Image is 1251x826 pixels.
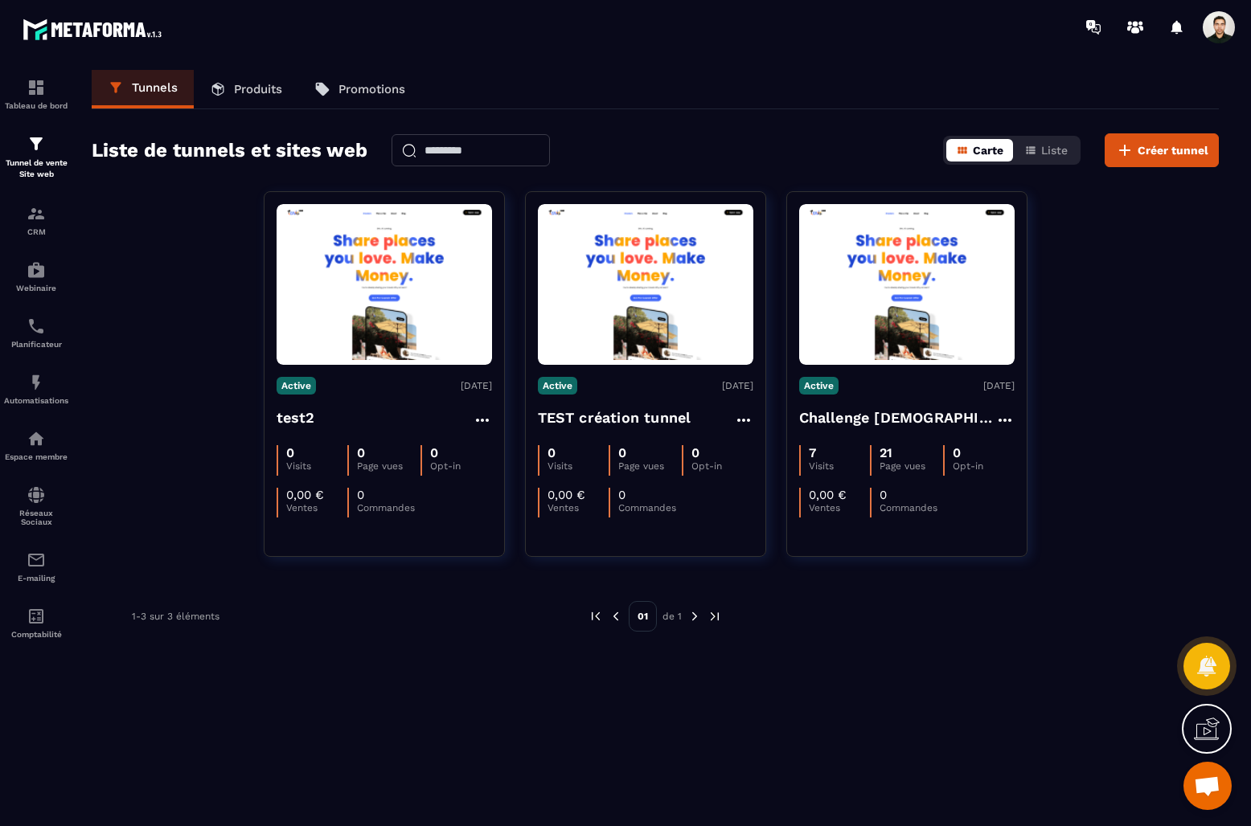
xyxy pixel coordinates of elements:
[880,445,892,460] p: 21
[4,284,68,292] p: Webinaire
[430,460,491,472] p: Opt-in
[27,317,46,336] img: scheduler
[357,502,418,513] p: Commandes
[809,488,847,502] p: 0,00 €
[538,209,753,361] img: image
[4,538,68,595] a: emailemailE-mailing
[27,204,46,223] img: formation
[4,509,68,526] p: Réseaux Sociaux
[538,377,577,395] p: Active
[1041,144,1068,157] span: Liste
[277,377,316,395] p: Active
[1183,762,1232,810] div: Ouvrir le chat
[4,227,68,236] p: CRM
[691,460,753,472] p: Opt-in
[618,445,626,460] p: 0
[23,14,167,44] img: logo
[92,70,194,108] a: Tunnels
[277,407,315,429] h4: test2
[799,209,1015,361] img: image
[4,122,68,192] a: formationformationTunnel de vente Site web
[4,396,68,405] p: Automatisations
[880,488,887,502] p: 0
[4,66,68,122] a: formationformationTableau de bord
[461,380,492,391] p: [DATE]
[618,460,682,472] p: Page vues
[357,488,364,502] p: 0
[277,209,492,361] img: image
[4,452,68,461] p: Espace membre
[1138,142,1208,158] span: Créer tunnel
[4,595,68,651] a: accountantaccountantComptabilité
[687,609,702,624] img: next
[92,134,367,166] h2: Liste de tunnels et sites web
[4,157,68,180] p: Tunnel de vente Site web
[953,445,961,460] p: 0
[548,460,609,472] p: Visits
[548,445,556,460] p: 0
[286,460,347,472] p: Visits
[27,260,46,280] img: automations
[609,609,623,624] img: prev
[662,610,682,623] p: de 1
[722,380,753,391] p: [DATE]
[973,144,1003,157] span: Carte
[809,445,816,460] p: 7
[4,630,68,639] p: Comptabilité
[27,550,46,570] img: email
[618,488,625,502] p: 0
[132,611,219,622] p: 1-3 sur 3 éléments
[809,460,870,472] p: Visits
[286,445,294,460] p: 0
[809,502,870,513] p: Ventes
[4,192,68,248] a: formationformationCRM
[4,305,68,361] a: schedulerschedulerPlanificateur
[27,485,46,505] img: social-network
[983,380,1015,391] p: [DATE]
[298,70,421,108] a: Promotions
[880,502,941,513] p: Commandes
[27,134,46,153] img: formation
[430,445,438,460] p: 0
[357,460,420,472] p: Page vues
[286,488,324,502] p: 0,00 €
[799,407,995,429] h4: Challenge [DEMOGRAPHIC_DATA] Anti-[PERSON_NAME]
[4,417,68,473] a: automationsautomationsEspace membre
[691,445,699,460] p: 0
[629,601,657,632] p: 01
[286,502,347,513] p: Ventes
[27,607,46,626] img: accountant
[1015,139,1077,162] button: Liste
[548,488,585,502] p: 0,00 €
[953,460,1014,472] p: Opt-in
[4,574,68,583] p: E-mailing
[4,248,68,305] a: automationsautomationsWebinaire
[946,139,1013,162] button: Carte
[589,609,603,624] img: prev
[548,502,609,513] p: Ventes
[338,82,405,96] p: Promotions
[4,473,68,538] a: social-networksocial-networkRéseaux Sociaux
[4,340,68,349] p: Planificateur
[194,70,298,108] a: Produits
[1105,133,1219,167] button: Créer tunnel
[708,609,722,624] img: next
[618,502,679,513] p: Commandes
[132,80,178,95] p: Tunnels
[27,429,46,448] img: automations
[880,460,943,472] p: Page vues
[799,377,839,395] p: Active
[27,78,46,97] img: formation
[27,373,46,392] img: automations
[4,101,68,110] p: Tableau de bord
[357,445,365,460] p: 0
[4,361,68,417] a: automationsautomationsAutomatisations
[234,82,282,96] p: Produits
[538,407,691,429] h4: TEST création tunnel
